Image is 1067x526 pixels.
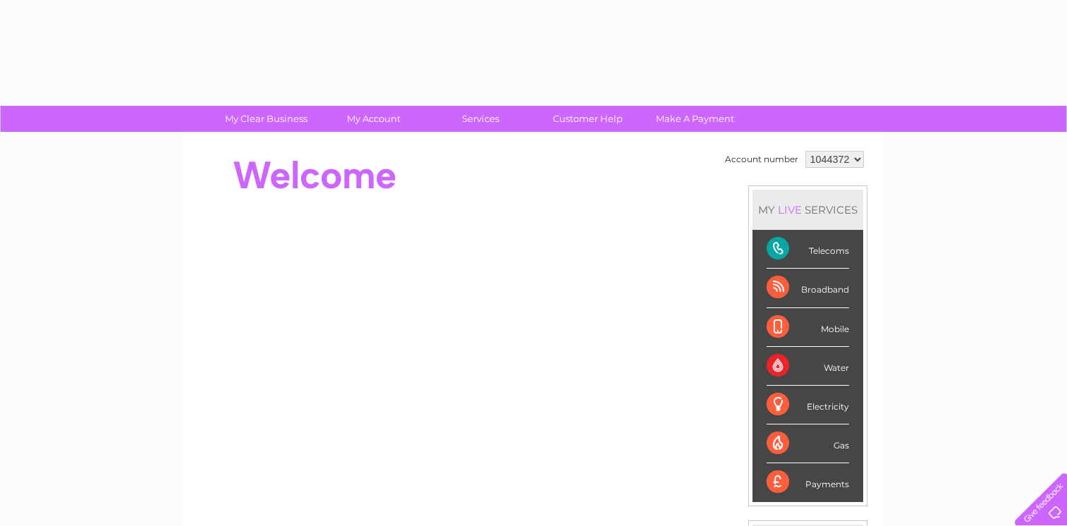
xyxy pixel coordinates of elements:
div: MY SERVICES [752,190,863,230]
div: Electricity [767,386,849,424]
div: LIVE [775,203,805,216]
div: Broadband [767,269,849,307]
a: Services [422,106,539,132]
div: Mobile [767,308,849,347]
a: My Account [315,106,432,132]
a: My Clear Business [208,106,324,132]
a: Customer Help [530,106,646,132]
div: Gas [767,424,849,463]
div: Water [767,347,849,386]
a: Make A Payment [637,106,753,132]
div: Payments [767,463,849,501]
td: Account number [721,147,802,171]
div: Telecoms [767,230,849,269]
